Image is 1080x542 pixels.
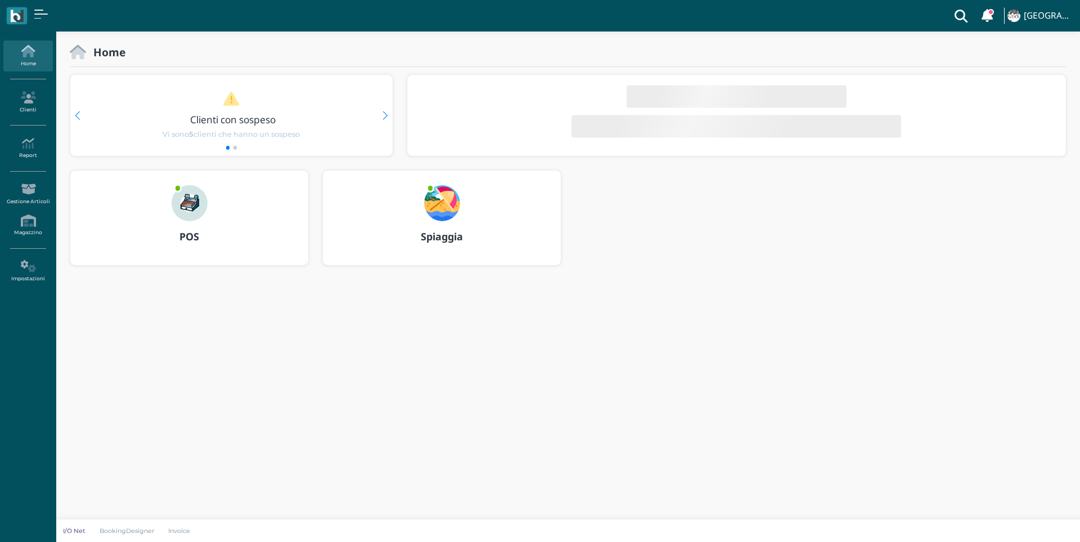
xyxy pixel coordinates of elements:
a: Magazzino [3,210,52,241]
b: POS [179,230,199,243]
img: ... [1007,10,1020,22]
h3: Clienti con sospeso [94,114,373,125]
a: ... [GEOGRAPHIC_DATA] [1006,2,1073,29]
b: 5 [189,130,193,138]
a: Clienti con sospeso Vi sono5clienti che hanno un sospeso [92,91,371,140]
a: Home [3,41,52,71]
a: Clienti [3,87,52,118]
div: Next slide [382,111,388,120]
h4: [GEOGRAPHIC_DATA] [1024,11,1073,21]
img: ... [172,185,208,221]
b: Spiaggia [421,230,463,243]
iframe: Help widget launcher [1000,507,1070,532]
img: logo [10,10,23,23]
a: Report [3,133,52,164]
img: ... [424,185,460,221]
a: Gestione Articoli [3,178,52,209]
a: Impostazioni [3,256,52,286]
div: 1 / 2 [70,75,393,156]
h2: Home [86,46,125,58]
a: ... POS [70,170,309,279]
a: ... Spiaggia [322,170,561,279]
span: Vi sono clienti che hanno un sospeso [163,129,300,140]
div: Previous slide [75,111,80,120]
